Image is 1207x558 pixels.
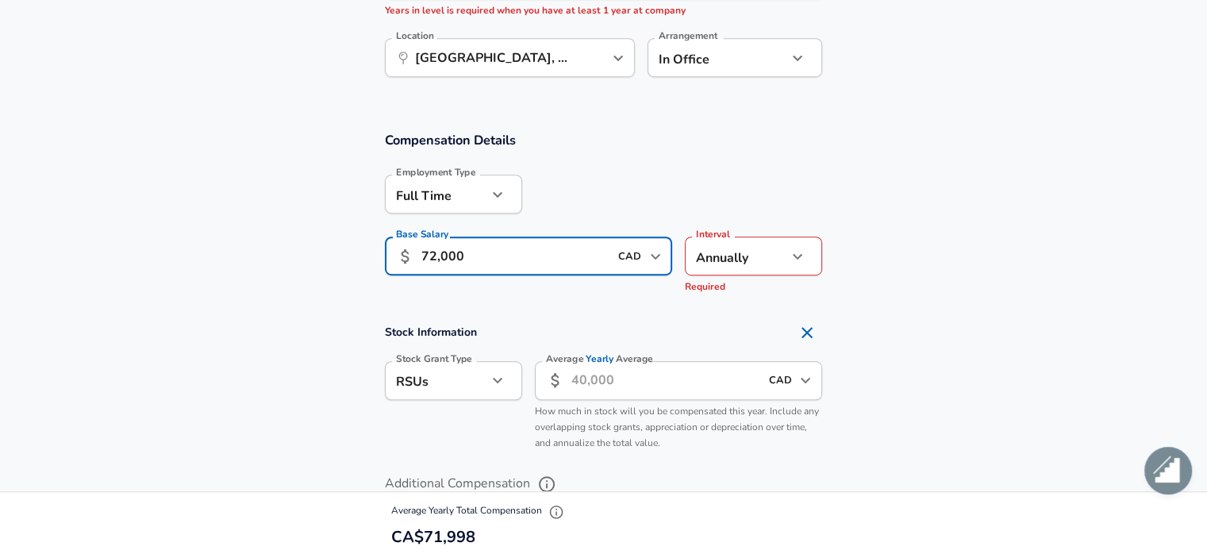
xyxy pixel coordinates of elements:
[385,131,823,149] h3: Compensation Details
[791,317,823,348] button: Remove Section
[385,175,487,214] div: Full Time
[648,38,764,77] div: In Office
[586,352,613,366] span: Yearly
[396,31,433,40] label: Location
[763,368,795,393] input: USD
[1144,447,1192,495] div: Open chat
[546,354,653,364] label: Average Average
[535,405,819,449] span: How much in stock will you be compensated this year. Include any overlapping stock grants, apprec...
[794,369,817,391] button: Open
[685,237,787,275] div: Annually
[424,526,475,548] span: 71,998
[396,354,472,364] label: Stock Grant Type
[385,4,686,17] span: Years in level is required when you have at least 1 year at company
[396,229,448,239] label: Base Salary
[659,31,717,40] label: Arrangement
[571,361,759,400] input: 40,000
[391,505,568,518] span: Average Yearly Total Compensation
[544,500,568,524] button: Explain Total Compensation
[533,471,560,498] button: help
[396,167,476,177] label: Employment Type
[607,47,629,69] button: Open
[613,244,645,268] input: USD
[685,280,725,293] span: Required
[385,471,823,498] label: Additional Compensation
[696,229,730,239] label: Interval
[385,317,823,348] h4: Stock Information
[385,361,487,400] div: RSUs
[421,237,609,275] input: 100,000
[644,245,667,267] button: Open
[391,526,424,548] span: CA$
